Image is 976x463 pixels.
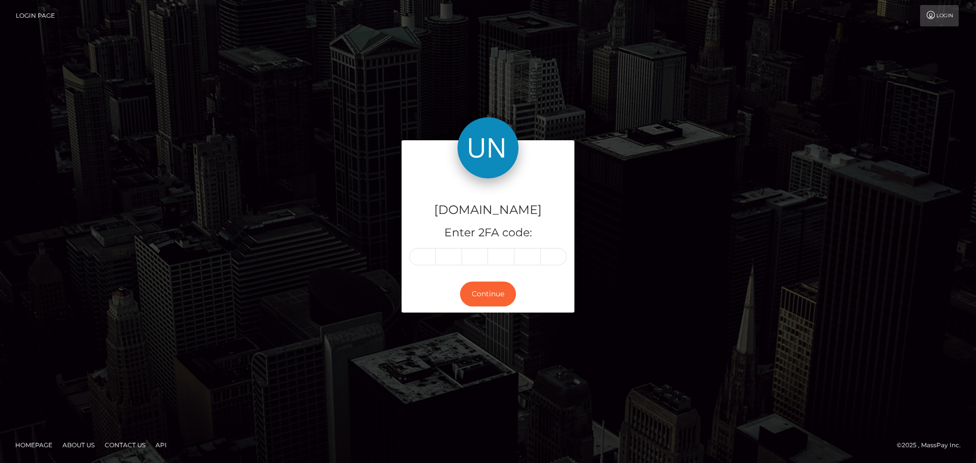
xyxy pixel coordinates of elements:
[101,437,149,453] a: Contact Us
[897,440,968,451] div: © 2025 , MassPay Inc.
[460,282,516,306] button: Continue
[58,437,99,453] a: About Us
[920,5,959,26] a: Login
[11,437,56,453] a: Homepage
[409,201,567,219] h4: [DOMAIN_NAME]
[409,225,567,241] h5: Enter 2FA code:
[457,117,518,178] img: Unlockt.me
[16,5,55,26] a: Login Page
[151,437,171,453] a: API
